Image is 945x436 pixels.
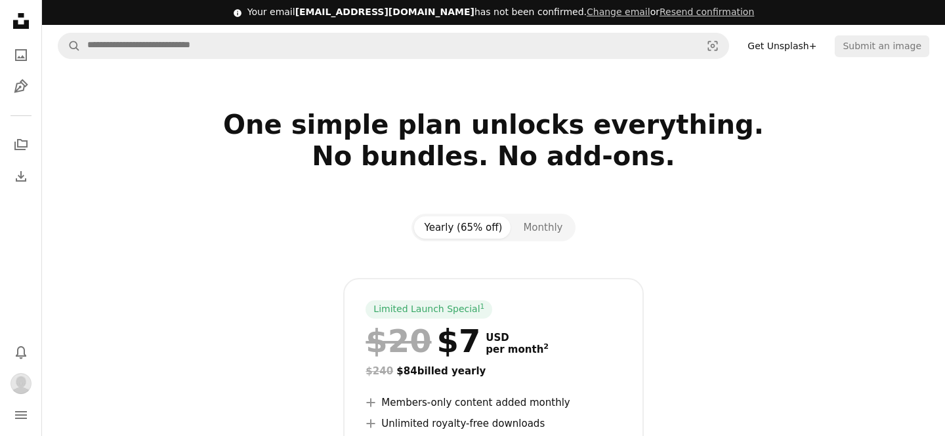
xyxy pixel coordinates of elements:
button: Search Unsplash [58,33,81,58]
a: Illustrations [8,73,34,100]
a: 2 [541,344,551,355]
button: Notifications [8,339,34,365]
span: USD [486,332,549,344]
a: Get Unsplash+ [740,35,824,56]
div: Your email has not been confirmed. [247,6,755,19]
button: Submit an image [835,35,929,56]
img: Avatar of user Tory Peele [10,373,31,394]
a: Collections [8,132,34,158]
form: Find visuals sitewide [58,33,729,59]
button: Menu [8,402,34,428]
div: Limited Launch Special [366,300,492,319]
div: $7 [366,324,480,358]
span: $20 [366,324,431,358]
button: Resend confirmation [660,6,754,19]
span: per month [486,344,549,355]
span: [EMAIL_ADDRESS][DOMAIN_NAME] [295,7,474,17]
h2: One simple plan unlocks everything. No bundles. No add-ons. [68,109,919,203]
a: 1 [478,303,488,316]
sup: 1 [480,302,485,310]
span: $240 [366,365,393,377]
li: Members-only content added monthly [366,395,621,410]
a: Change email [587,7,650,17]
a: Download History [8,163,34,189]
button: Profile [8,370,34,397]
button: Monthly [513,216,573,239]
span: or [587,7,754,17]
a: Photos [8,42,34,68]
a: Home — Unsplash [8,8,34,37]
sup: 2 [543,342,549,351]
div: $84 billed yearly [366,363,621,379]
button: Visual search [697,33,728,58]
li: Unlimited royalty-free downloads [366,416,621,431]
button: Yearly (65% off) [414,216,513,239]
